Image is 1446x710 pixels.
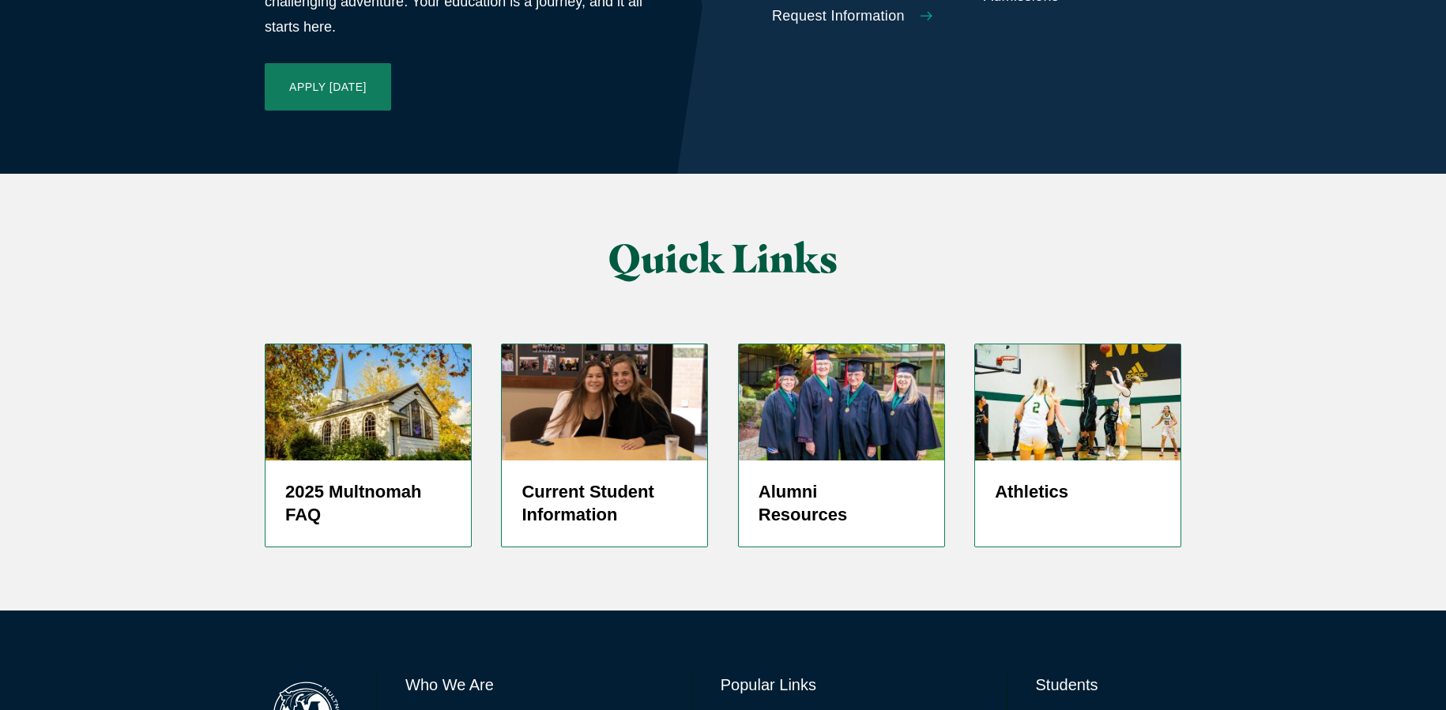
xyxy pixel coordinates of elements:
h6: Popular Links [721,674,978,696]
h2: Quick Links [423,237,1024,280]
img: 50 Year Alumni 2019 [739,344,944,460]
a: 50 Year Alumni 2019 Alumni Resources [738,344,945,547]
h5: Athletics [995,480,1161,504]
a: Request Information [772,8,970,25]
span: Request Information [772,8,905,25]
h5: 2025 Multnomah FAQ [285,480,451,528]
a: Apply [DATE] [265,63,391,111]
a: Prayer Chapel in Fall 2025 Multnomah FAQ [265,344,472,547]
a: screenshot-2024-05-27-at-1.37.12-pm Current Student Information [501,344,708,547]
img: WBBALL_WEB [975,344,1181,460]
h5: Current Student Information [522,480,687,528]
img: screenshot-2024-05-27-at-1.37.12-pm [502,344,707,460]
h6: Students [1036,674,1181,696]
img: Prayer Chapel in Fall [265,344,471,460]
a: Women's Basketball player shooting jump shot Athletics [974,344,1181,547]
h6: Who We Are [405,674,663,696]
h5: Alumni Resources [759,480,924,528]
